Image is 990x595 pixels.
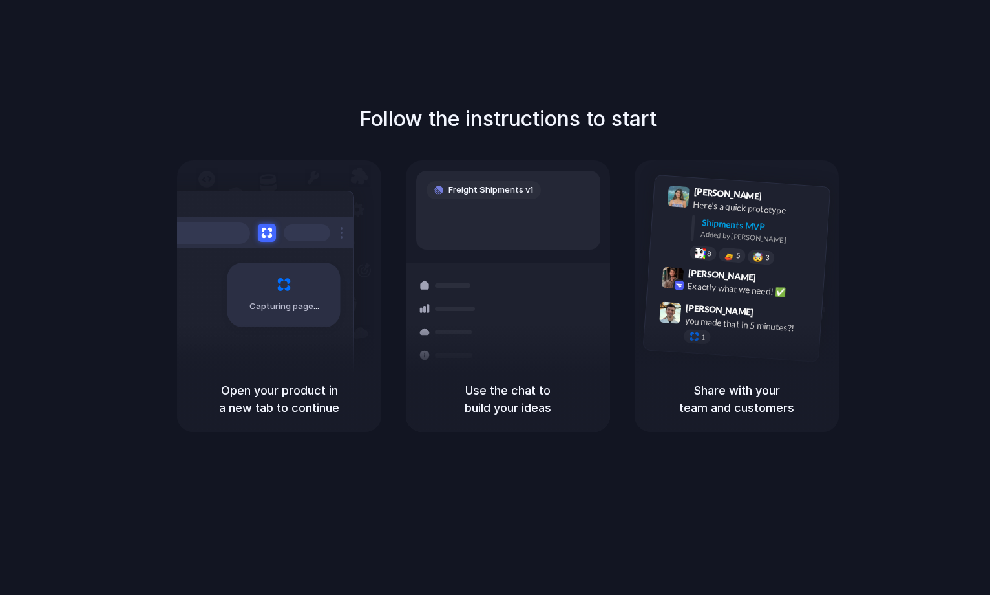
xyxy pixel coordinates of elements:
span: [PERSON_NAME] [688,266,756,285]
span: 9:41 AM [766,191,792,206]
span: [PERSON_NAME] [686,301,754,319]
div: Shipments MVP [701,216,821,237]
h5: Use the chat to build your ideas [421,382,595,416]
h5: Share with your team and customers [650,382,823,416]
h1: Follow the instructions to start [359,103,657,135]
span: 1 [701,334,706,341]
div: Here's a quick prototype [693,198,822,220]
span: 9:42 AM [760,272,786,287]
div: 🤯 [753,252,764,262]
div: Added by [PERSON_NAME] [700,229,819,248]
h5: Open your product in a new tab to continue [193,382,366,416]
span: Freight Shipments v1 [448,184,533,197]
div: you made that in 5 minutes?! [684,314,814,336]
span: 3 [765,254,770,261]
span: 8 [707,250,711,257]
span: 5 [736,252,741,259]
span: [PERSON_NAME] [693,184,762,203]
span: 9:47 AM [757,307,784,322]
div: Exactly what we need! ✅ [687,279,816,301]
span: Capturing page [249,300,321,313]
